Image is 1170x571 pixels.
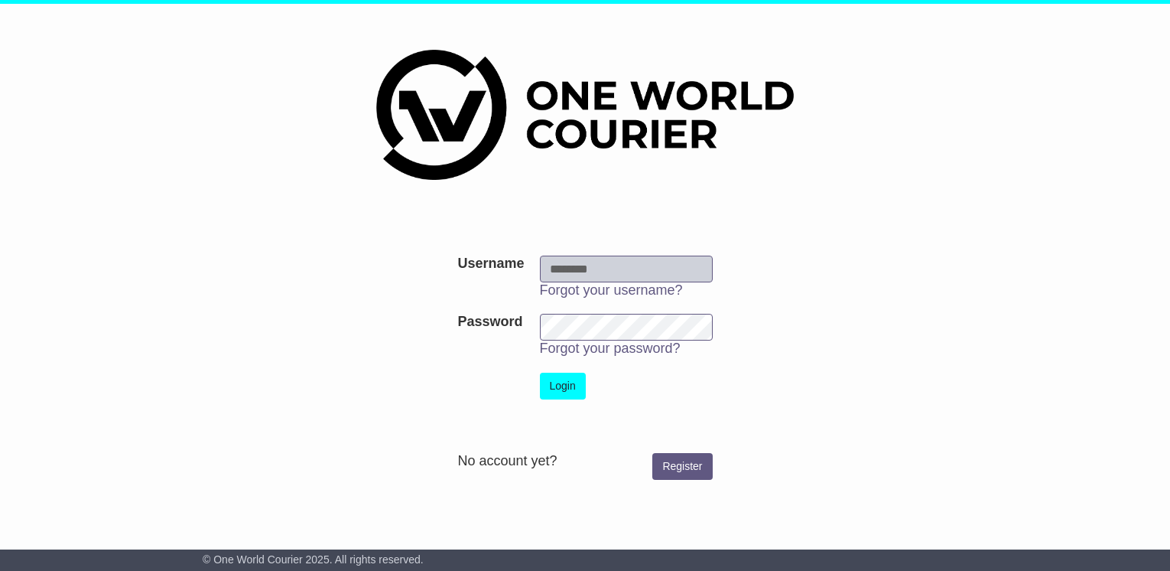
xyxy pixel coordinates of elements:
[376,50,794,180] img: One World
[540,373,586,400] button: Login
[540,282,683,298] a: Forgot your username?
[457,256,524,272] label: Username
[457,453,712,470] div: No account yet?
[457,314,522,331] label: Password
[540,341,681,356] a: Forgot your password?
[652,453,712,480] a: Register
[203,553,424,566] span: © One World Courier 2025. All rights reserved.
